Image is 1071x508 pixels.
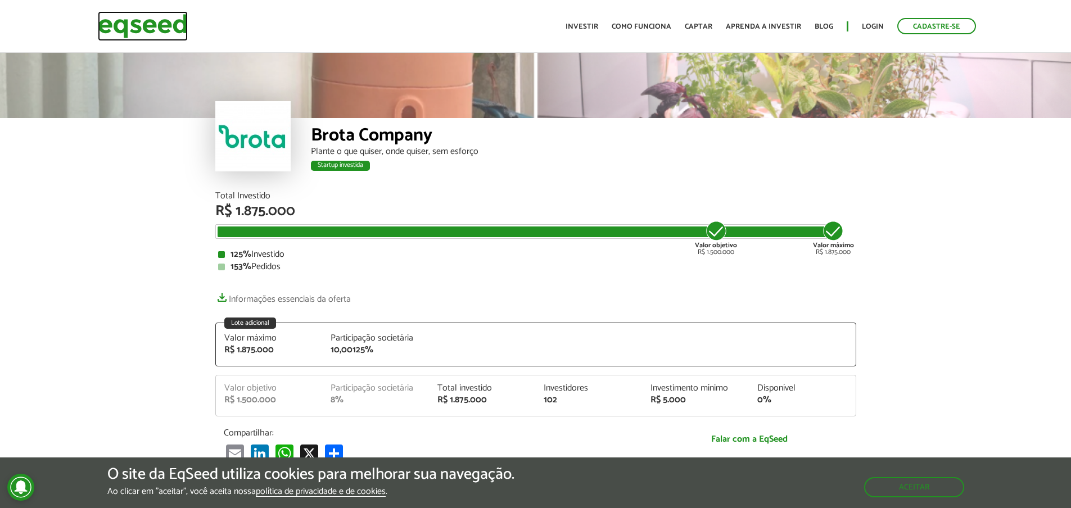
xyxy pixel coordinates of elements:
[813,220,854,256] div: R$ 1.875.000
[437,396,527,405] div: R$ 1.875.000
[107,466,514,483] h5: O site da EqSeed utiliza cookies para melhorar sua navegação.
[256,487,386,497] a: política de privacidade e de cookies
[323,444,345,462] a: Compartilhar
[695,240,737,251] strong: Valor objetivo
[311,147,856,156] div: Plante o que quiser, onde quiser, sem esforço
[215,192,856,201] div: Total Investido
[224,444,246,462] a: Email
[650,384,740,393] div: Investimento mínimo
[215,204,856,219] div: R$ 1.875.000
[98,11,188,41] img: EqSeed
[248,444,271,462] a: LinkedIn
[695,220,737,256] div: R$ 1.500.000
[566,23,598,30] a: Investir
[757,396,847,405] div: 0%
[757,384,847,393] div: Disponível
[224,317,276,329] div: Lote adicional
[218,250,853,259] div: Investido
[331,396,421,405] div: 8%
[864,477,964,497] button: Aceitar
[224,346,314,355] div: R$ 1.875.000
[107,486,514,497] p: Ao clicar em "aceitar", você aceita nossa .
[813,240,854,251] strong: Valor máximo
[544,396,634,405] div: 102
[612,23,671,30] a: Como funciona
[311,161,370,171] div: Startup investida
[298,444,320,462] a: X
[311,126,856,147] div: Brota Company
[331,334,421,343] div: Participação societária
[685,23,712,30] a: Captar
[331,346,421,355] div: 10,00125%
[224,334,314,343] div: Valor máximo
[224,384,314,393] div: Valor objetivo
[231,247,251,262] strong: 125%
[726,23,801,30] a: Aprenda a investir
[651,428,848,451] a: Falar com a EqSeed
[231,259,251,274] strong: 153%
[331,384,421,393] div: Participação societária
[862,23,884,30] a: Login
[218,262,853,271] div: Pedidos
[437,384,527,393] div: Total investido
[273,444,296,462] a: WhatsApp
[544,384,634,393] div: Investidores
[650,396,740,405] div: R$ 5.000
[815,23,833,30] a: Blog
[224,396,314,405] div: R$ 1.500.000
[224,428,634,438] p: Compartilhar:
[897,18,976,34] a: Cadastre-se
[215,288,351,304] a: Informações essenciais da oferta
